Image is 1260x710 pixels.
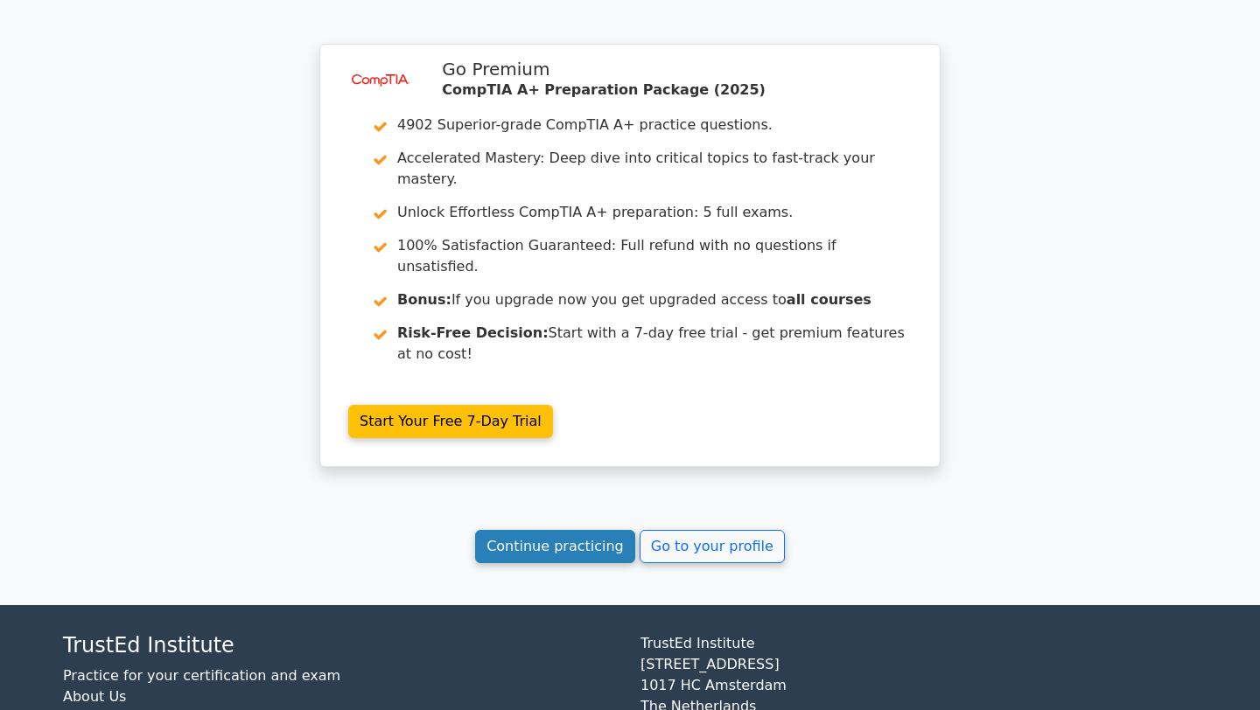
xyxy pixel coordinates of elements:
a: About Us [63,688,126,705]
a: Continue practicing [475,530,635,563]
h4: TrustEd Institute [63,633,619,658]
a: Start Your Free 7-Day Trial [348,405,553,438]
a: Go to your profile [640,530,785,563]
a: Practice for your certification and exam [63,667,340,684]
